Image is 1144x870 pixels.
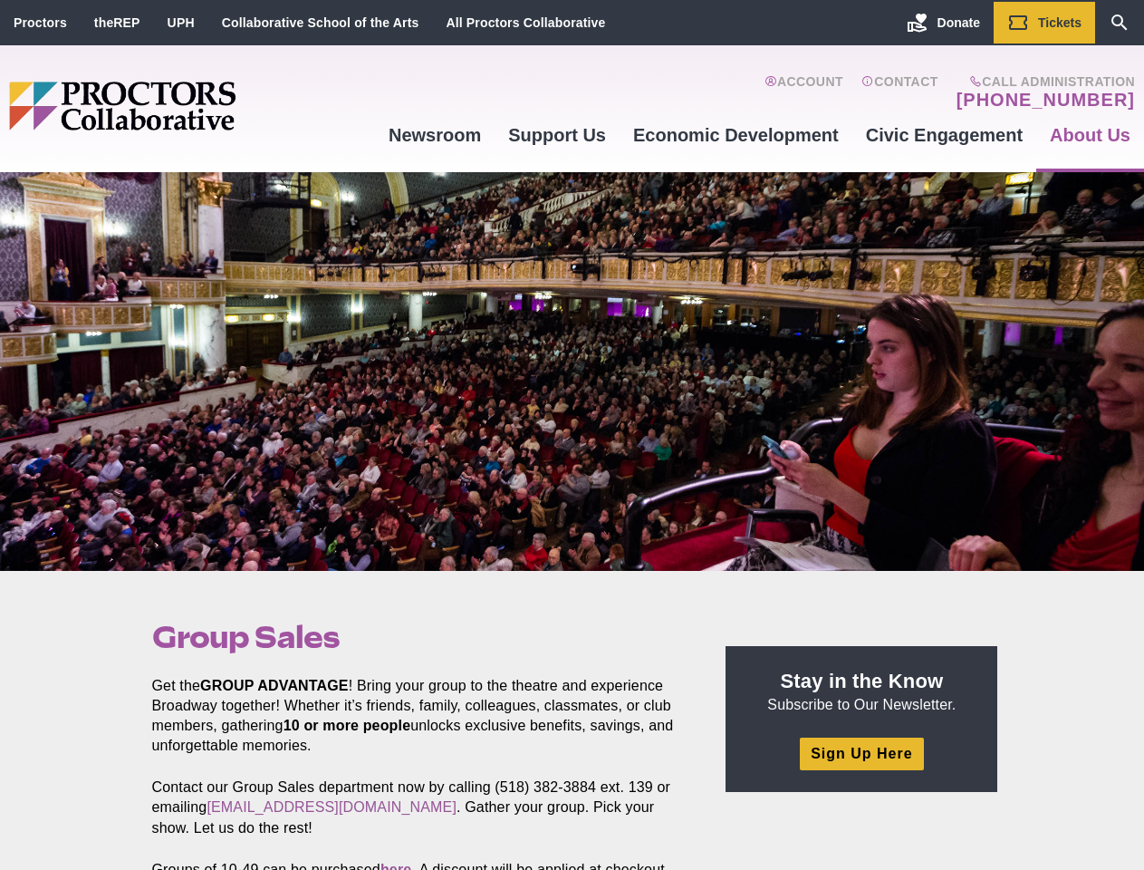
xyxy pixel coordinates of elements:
[152,778,685,837] p: Contact our Group Sales department now by calling (518) 382-3884 ext. 139 or emailing . Gather yo...
[168,15,195,30] a: UPH
[852,111,1036,159] a: Civic Engagement
[152,620,685,654] h1: Group Sales
[781,670,944,692] strong: Stay in the Know
[9,82,375,130] img: Proctors logo
[764,74,843,111] a: Account
[152,676,685,756] p: Get the ! Bring your group to the theatre and experience Broadway together! Whether it’s friends,...
[207,799,457,815] a: [EMAIL_ADDRESS][DOMAIN_NAME]
[284,718,411,733] strong: 10 or more people
[1038,15,1082,30] span: Tickets
[1036,111,1144,159] a: About Us
[893,2,994,43] a: Donate
[937,15,980,30] span: Donate
[14,15,67,30] a: Proctors
[94,15,140,30] a: theREP
[994,2,1095,43] a: Tickets
[951,74,1135,89] span: Call Administration
[957,89,1135,111] a: [PHONE_NUMBER]
[375,111,495,159] a: Newsroom
[446,15,605,30] a: All Proctors Collaborative
[495,111,620,159] a: Support Us
[861,74,938,111] a: Contact
[200,678,349,693] strong: GROUP ADVANTAGE
[222,15,419,30] a: Collaborative School of the Arts
[1095,2,1144,43] a: Search
[747,668,976,715] p: Subscribe to Our Newsletter.
[800,738,923,769] a: Sign Up Here
[620,111,852,159] a: Economic Development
